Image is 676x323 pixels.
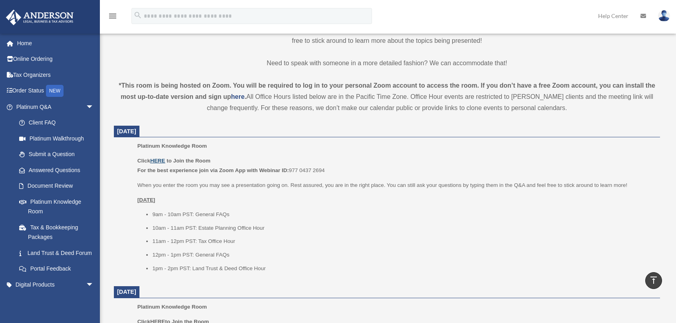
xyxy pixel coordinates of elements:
[11,162,106,178] a: Answered Questions
[137,197,155,203] u: [DATE]
[137,143,207,149] span: Platinum Knowledge Room
[4,10,76,25] img: Anderson Advisors Platinum Portal
[6,35,106,51] a: Home
[649,275,658,285] i: vertical_align_top
[46,85,64,97] div: NEW
[152,210,654,219] li: 9am - 10am PST: General FAQs
[167,158,211,164] b: to Join the Room
[117,289,136,295] span: [DATE]
[11,115,106,131] a: Client FAQ
[6,83,106,99] a: Order StatusNEW
[150,158,165,164] a: HERE
[6,67,106,83] a: Tax Organizers
[137,167,289,173] b: For the best experience join via Zoom App with Webinar ID:
[137,304,207,310] span: Platinum Knowledge Room
[11,261,106,277] a: Portal Feedback
[117,128,136,134] span: [DATE]
[231,93,245,100] a: here
[6,51,106,67] a: Online Ordering
[6,293,106,309] a: My Entitiesarrow_drop_down
[152,264,654,273] li: 1pm - 2pm PST: Land Trust & Deed Office Hour
[658,10,670,22] img: User Pic
[119,82,655,100] strong: *This room is being hosted on Zoom. You will be required to log in to your personal Zoom account ...
[11,194,102,219] a: Platinum Knowledge Room
[6,99,106,115] a: Platinum Q&Aarrow_drop_down
[114,24,660,46] p: When you enter the room, you may see a presentation going on. Rest assured, you are in the right ...
[114,58,660,69] p: Need to speak with someone in a more detailed fashion? We can accommodate that!
[11,219,106,245] a: Tax & Bookkeeping Packages
[86,293,102,309] span: arrow_drop_down
[86,277,102,293] span: arrow_drop_down
[645,272,662,289] a: vertical_align_top
[152,237,654,246] li: 11am - 12pm PST: Tax Office Hour
[11,130,106,146] a: Platinum Walkthrough
[11,245,106,261] a: Land Trust & Deed Forum
[11,178,106,194] a: Document Review
[137,158,167,164] b: Click
[108,14,117,21] a: menu
[133,11,142,20] i: search
[108,11,117,21] i: menu
[152,223,654,233] li: 10am - 11am PST: Estate Planning Office Hour
[6,277,106,293] a: Digital Productsarrow_drop_down
[245,93,246,100] strong: .
[86,99,102,115] span: arrow_drop_down
[152,250,654,260] li: 12pm - 1pm PST: General FAQs
[137,156,654,175] p: 977 0437 2694
[137,181,654,190] p: When you enter the room you may see a presentation going on. Rest assured, you are in the right p...
[11,146,106,163] a: Submit a Question
[114,80,660,114] div: All Office Hours listed below are in the Pacific Time Zone. Office Hour events are restricted to ...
